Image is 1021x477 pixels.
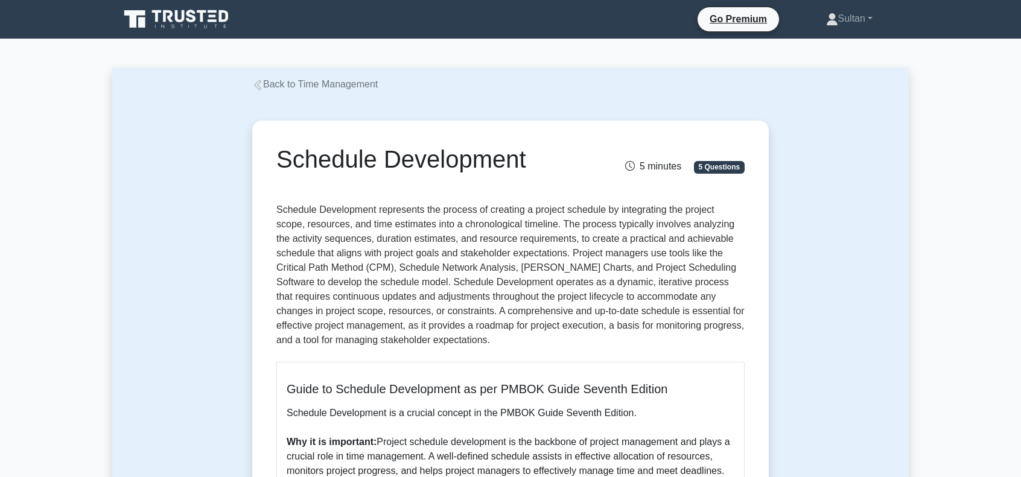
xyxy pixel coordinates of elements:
[797,7,902,31] a: Sultan
[252,79,378,89] a: Back to Time Management
[276,203,745,352] p: Schedule Development represents the process of creating a project schedule by integrating the pro...
[276,145,584,174] h1: Schedule Development
[702,11,774,27] a: Go Premium
[287,382,734,396] h5: Guide to Schedule Development as per PMBOK Guide Seventh Edition
[694,161,745,173] span: 5 Questions
[287,437,377,447] b: Why it is important:
[625,161,681,171] span: 5 minutes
